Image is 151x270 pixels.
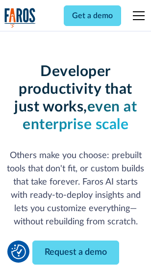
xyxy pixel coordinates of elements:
a: Request a demo [32,241,119,265]
img: Revisit consent button [11,244,26,259]
div: menu [127,4,147,27]
p: Others make you choose: prebuilt tools that don't fit, or custom builds that take forever. Faros ... [4,149,147,229]
a: Get a demo [64,5,121,26]
img: Logo of the analytics and reporting company Faros. [4,8,36,28]
button: Cookie Settings [11,244,26,259]
a: home [4,8,36,28]
strong: Developer productivity that just works, [14,64,132,114]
